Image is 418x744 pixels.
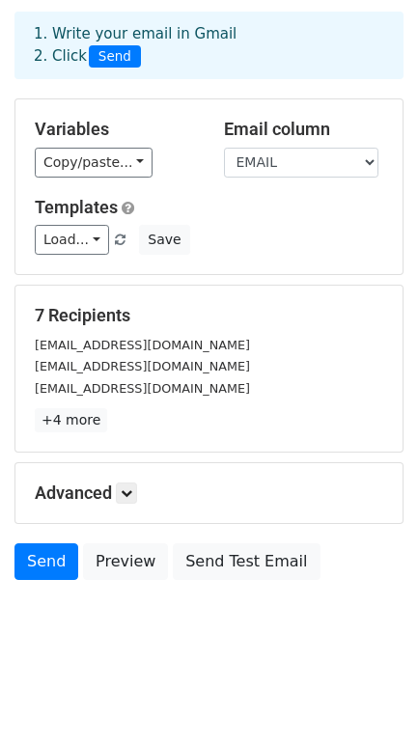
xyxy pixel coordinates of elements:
[35,119,195,140] h5: Variables
[224,119,384,140] h5: Email column
[35,381,250,396] small: [EMAIL_ADDRESS][DOMAIN_NAME]
[14,543,78,580] a: Send
[35,482,383,504] h5: Advanced
[35,338,250,352] small: [EMAIL_ADDRESS][DOMAIN_NAME]
[19,23,399,68] div: 1. Write your email in Gmail 2. Click
[35,197,118,217] a: Templates
[83,543,168,580] a: Preview
[89,45,141,69] span: Send
[35,408,107,432] a: +4 more
[139,225,189,255] button: Save
[35,305,383,326] h5: 7 Recipients
[321,651,418,744] iframe: Chat Widget
[35,225,109,255] a: Load...
[35,359,250,373] small: [EMAIL_ADDRESS][DOMAIN_NAME]
[173,543,320,580] a: Send Test Email
[35,148,153,178] a: Copy/paste...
